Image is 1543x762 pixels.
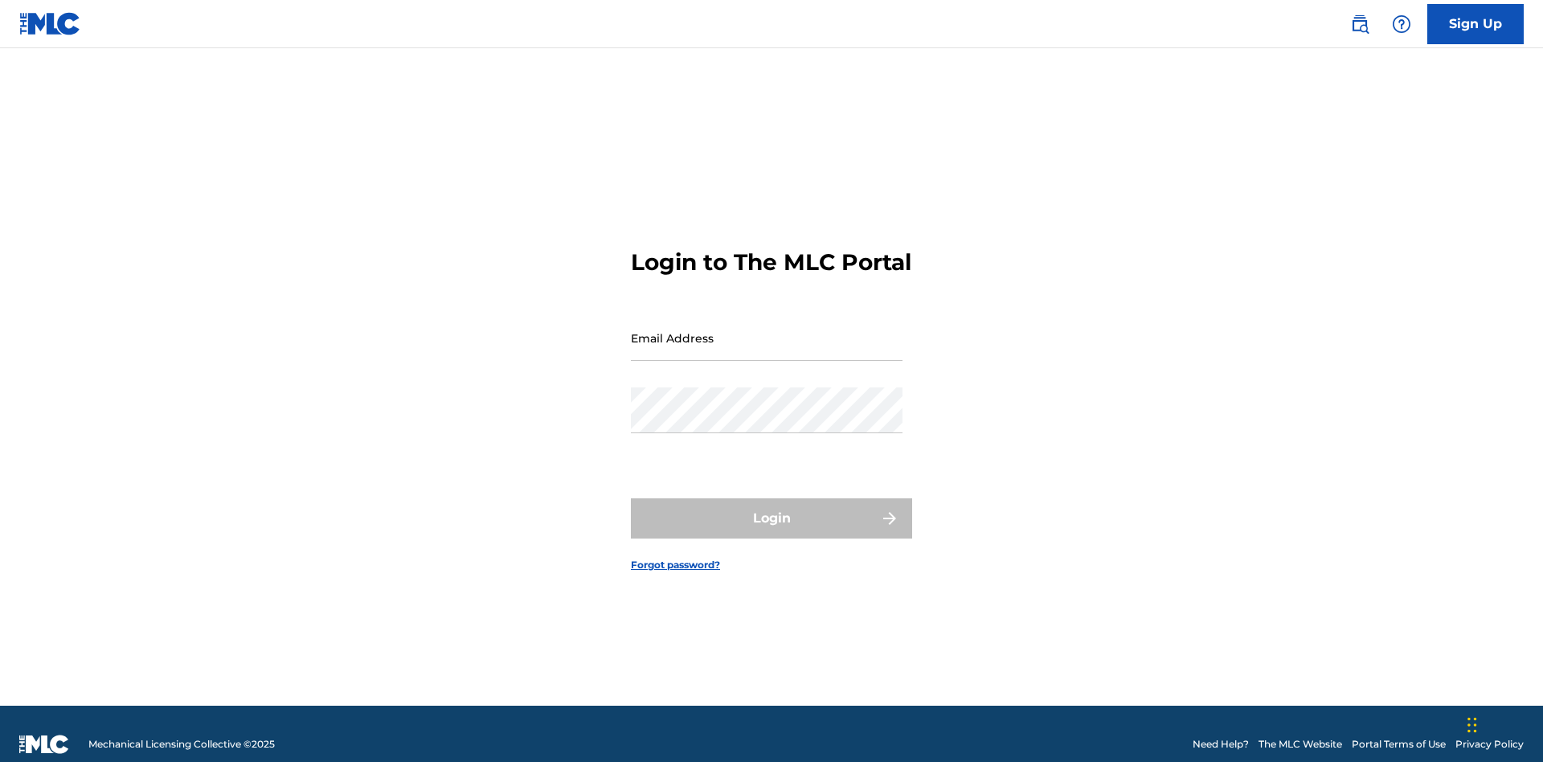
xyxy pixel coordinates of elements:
div: Help [1385,8,1418,40]
a: The MLC Website [1259,737,1342,752]
a: Sign Up [1427,4,1524,44]
div: Drag [1467,701,1477,749]
a: Need Help? [1193,737,1249,752]
img: search [1350,14,1369,34]
span: Mechanical Licensing Collective © 2025 [88,737,275,752]
img: help [1392,14,1411,34]
a: Forgot password? [631,558,720,572]
a: Portal Terms of Use [1352,737,1446,752]
a: Privacy Policy [1455,737,1524,752]
h3: Login to The MLC Portal [631,248,911,277]
iframe: Chat Widget [1463,685,1543,762]
a: Public Search [1344,8,1376,40]
img: MLC Logo [19,12,81,35]
img: logo [19,735,69,754]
